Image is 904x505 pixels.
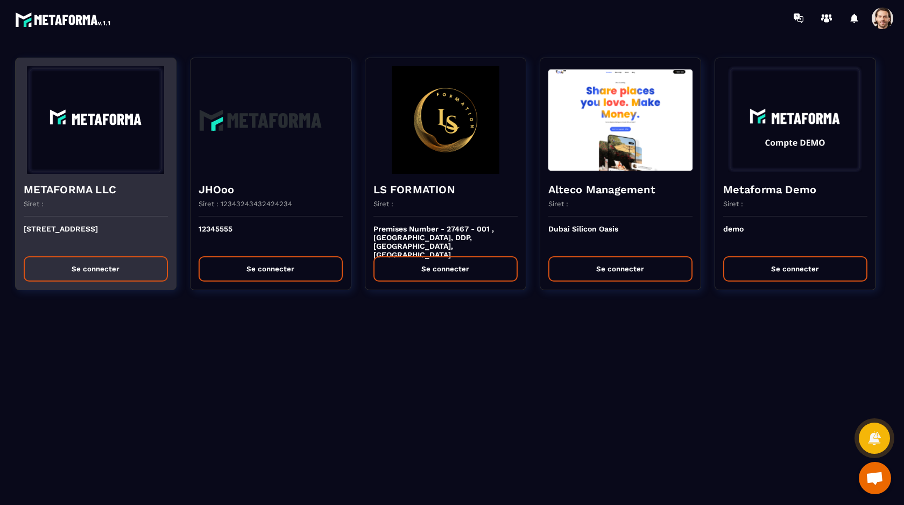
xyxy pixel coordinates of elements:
p: 12345555 [199,225,343,248]
h4: JHOoo [199,182,343,197]
button: Se connecter [24,256,168,282]
button: Se connecter [548,256,693,282]
img: funnel-background [373,66,518,174]
p: Siret : [723,200,743,208]
h4: LS FORMATION [373,182,518,197]
button: Se connecter [199,256,343,282]
p: Siret : [24,200,44,208]
p: demo [723,225,867,248]
h4: Metaforma Demo [723,182,867,197]
button: Se connecter [723,256,867,282]
img: funnel-background [723,66,867,174]
p: Siret : [548,200,568,208]
p: Dubai Silicon Oasis [548,225,693,248]
p: [STREET_ADDRESS] [24,225,168,248]
p: Premises Number - 27467 - 001 , [GEOGRAPHIC_DATA], DDP, [GEOGRAPHIC_DATA], [GEOGRAPHIC_DATA] [373,225,518,248]
img: funnel-background [548,66,693,174]
p: Siret : 12343243432424234 [199,200,292,208]
h4: Alteco Management [548,182,693,197]
button: Se connecter [373,256,518,282]
div: Mở cuộc trò chuyện [859,462,891,494]
p: Siret : [373,200,393,208]
img: logo [15,10,112,29]
img: funnel-background [24,66,168,174]
img: funnel-background [199,66,343,174]
h4: METAFORMA LLC [24,182,168,197]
